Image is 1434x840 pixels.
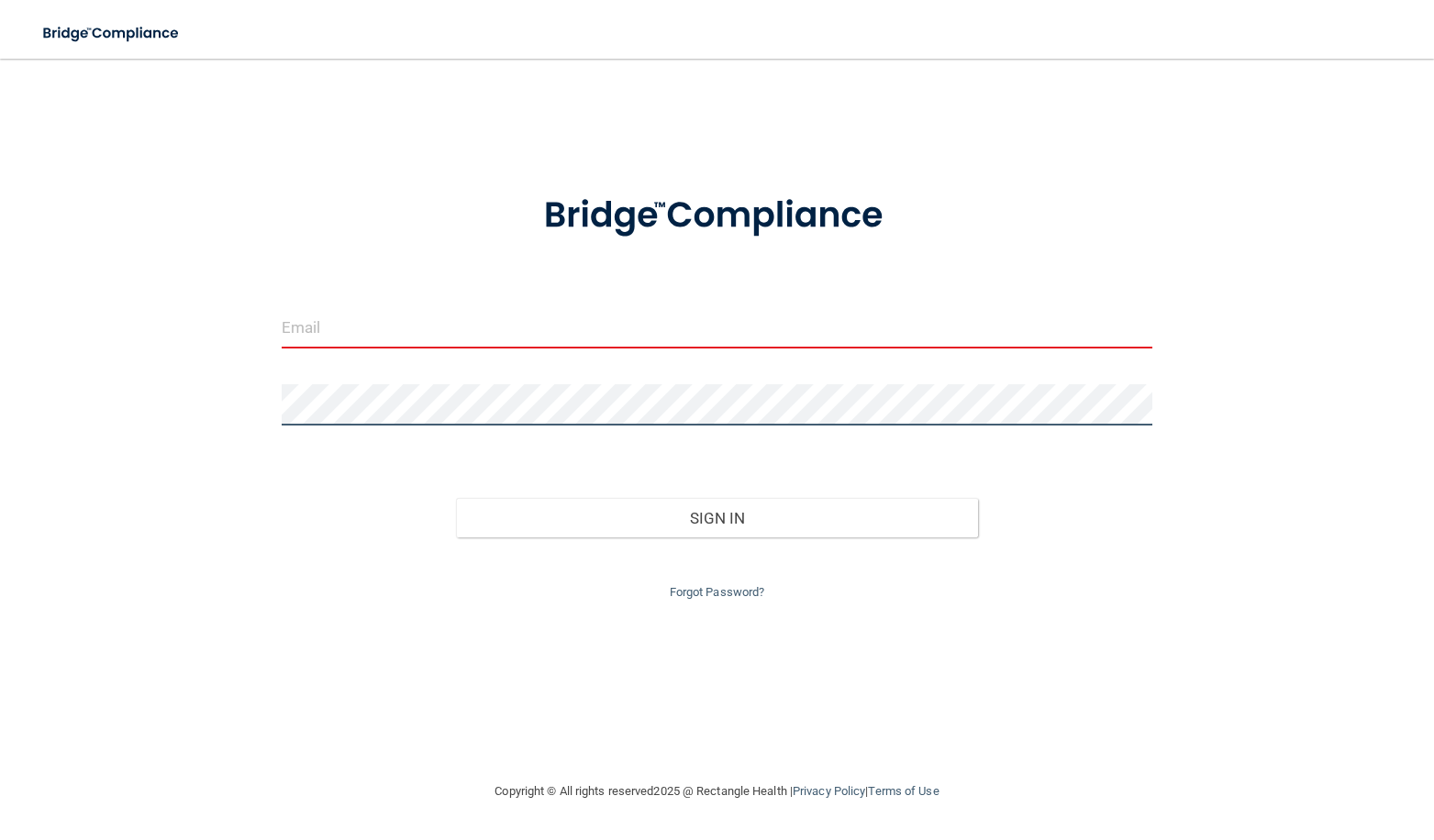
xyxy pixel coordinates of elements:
[282,307,1152,348] input: Email
[456,498,978,538] button: Sign In
[793,784,865,798] a: Privacy Policy
[670,585,765,599] a: Forgot Password?
[1117,710,1412,783] iframe: Drift Widget Chat Controller
[28,15,196,52] img: bridge_compliance_login_screen.278c3ca4.svg
[383,762,1052,821] div: Copyright © All rights reserved 2025 @ Rectangle Health | |
[506,169,928,263] img: bridge_compliance_login_screen.278c3ca4.svg
[868,784,939,798] a: Terms of Use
